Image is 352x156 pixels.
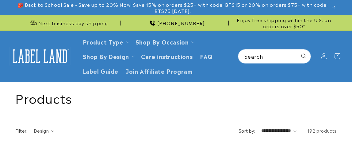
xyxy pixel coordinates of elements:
[122,64,196,78] a: Join Affiliate Program
[34,127,54,134] summary: Design (0 selected)
[38,20,108,26] span: Next business day shipping
[297,49,311,63] button: Search
[196,49,216,63] a: FAQ
[136,38,189,45] span: Shop By Occasion
[223,127,346,150] iframe: Gorgias Floating Chat
[157,20,205,26] span: [PHONE_NUMBER]
[7,44,73,68] a: Label Land
[15,2,330,14] span: 🎒 Back to School Sale - Save up to 20% Now! Save 15% on orders $25+ with code: BTS15 or 20% on or...
[9,47,71,66] img: Label Land
[34,127,49,134] span: Design
[83,37,124,46] a: Product Type
[132,34,197,49] summary: Shop By Occasion
[137,49,196,63] a: Care instructions
[15,90,337,106] h1: Products
[79,49,137,63] summary: Shop By Design
[123,15,229,30] div: Announcement
[83,52,129,60] a: Shop By Design
[83,67,119,74] span: Label Guide
[15,15,121,30] div: Announcement
[79,34,132,49] summary: Product Type
[200,53,213,60] span: FAQ
[15,127,28,134] h2: Filter:
[126,67,193,74] span: Join Affiliate Program
[141,53,193,60] span: Care instructions
[231,17,337,29] span: Enjoy free shipping within the U.S. on orders over $50*
[79,64,122,78] a: Label Guide
[231,15,337,30] div: Announcement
